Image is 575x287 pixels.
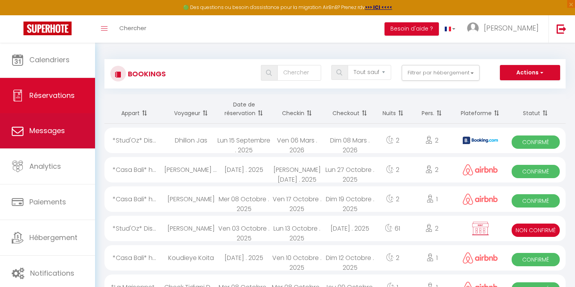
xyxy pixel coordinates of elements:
[113,15,152,43] a: Chercher
[484,23,539,33] span: [PERSON_NAME]
[455,94,506,124] th: Sort by channel
[506,94,566,124] th: Sort by status
[30,268,74,278] span: Notifications
[29,90,75,100] span: Réservations
[23,22,72,35] img: Super Booking
[119,24,146,32] span: Chercher
[557,24,566,34] img: logout
[461,15,548,43] a: ... [PERSON_NAME]
[29,197,66,207] span: Paiements
[402,65,480,81] button: Filtrer par hébergement
[29,233,77,242] span: Hébergement
[270,94,323,124] th: Sort by checkin
[377,94,409,124] th: Sort by nights
[365,4,392,11] a: >>> ICI <<<<
[409,94,455,124] th: Sort by people
[29,55,70,65] span: Calendriers
[323,94,377,124] th: Sort by checkout
[500,65,560,81] button: Actions
[104,94,164,124] th: Sort by rentals
[277,65,321,81] input: Chercher
[467,22,479,34] img: ...
[164,94,217,124] th: Sort by guest
[126,65,166,83] h3: Bookings
[217,94,271,124] th: Sort by booking date
[29,126,65,135] span: Messages
[385,22,439,36] button: Besoin d'aide ?
[29,161,61,171] span: Analytics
